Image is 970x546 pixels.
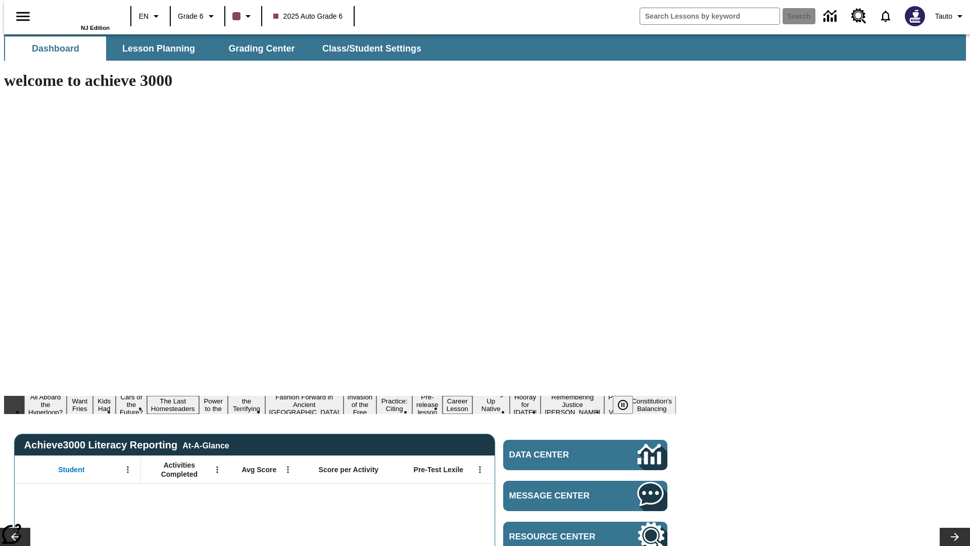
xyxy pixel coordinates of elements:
[322,43,421,55] span: Class/Student Settings
[44,5,110,25] a: Home
[265,392,344,418] button: Slide 8 Fashion Forward in Ancient Rome
[509,450,604,460] span: Data Center
[81,25,110,31] span: NJ Edition
[108,36,209,61] button: Lesson Planning
[210,462,225,477] button: Open Menu
[4,71,676,90] h1: welcome to achieve 3000
[32,43,79,55] span: Dashboard
[940,528,970,546] button: Lesson carousel, Next
[613,396,633,414] button: Pause
[241,465,276,474] span: Avg Score
[845,3,872,30] a: Resource Center, Will open in new tab
[414,465,464,474] span: Pre-Test Lexile
[120,462,135,477] button: Open Menu
[199,388,228,422] button: Slide 6 Solar Power to the People
[412,392,443,418] button: Slide 11 Pre-release lesson
[139,11,149,22] span: EN
[67,381,92,429] button: Slide 2 Do You Want Fries With That?
[273,11,343,22] span: 2025 Auto Grade 6
[24,392,67,418] button: Slide 1 All Aboard the Hyperloop?
[905,6,925,26] img: Avatar
[174,7,221,25] button: Grade: Grade 6, Select a grade
[935,11,952,22] span: Tauto
[58,465,84,474] span: Student
[228,388,265,422] button: Slide 7 Attack of the Terrifying Tomatoes
[8,2,38,31] button: Open side menu
[931,7,970,25] button: Profile/Settings
[627,388,676,422] button: Slide 17 The Constitution's Balancing Act
[319,465,379,474] span: Score per Activity
[178,11,204,22] span: Grade 6
[116,392,147,418] button: Slide 4 Cars of the Future?
[509,532,607,542] span: Resource Center
[872,3,899,29] a: Notifications
[44,4,110,31] div: Home
[899,3,931,29] button: Select a new avatar
[228,43,295,55] span: Grading Center
[134,7,167,25] button: Language: EN, Select a language
[314,36,429,61] button: Class/Student Settings
[147,396,199,414] button: Slide 5 The Last Homesteaders
[280,462,296,477] button: Open Menu
[613,396,643,414] div: Pause
[604,392,627,418] button: Slide 16 Point of View
[472,388,510,422] button: Slide 13 Cooking Up Native Traditions
[817,3,845,30] a: Data Center
[4,34,966,61] div: SubNavbar
[5,36,106,61] button: Dashboard
[503,440,667,470] a: Data Center
[146,461,213,479] span: Activities Completed
[4,36,430,61] div: SubNavbar
[503,481,667,511] a: Message Center
[509,491,607,501] span: Message Center
[472,462,488,477] button: Open Menu
[541,392,604,418] button: Slide 15 Remembering Justice O'Connor
[443,396,472,414] button: Slide 12 Career Lesson
[376,388,412,422] button: Slide 10 Mixed Practice: Citing Evidence
[211,36,312,61] button: Grading Center
[24,439,229,451] span: Achieve3000 Literacy Reporting
[228,7,258,25] button: Class color is dark brown. Change class color
[510,392,541,418] button: Slide 14 Hooray for Constitution Day!
[93,381,116,429] button: Slide 3 Dirty Jobs Kids Had To Do
[344,384,377,425] button: Slide 9 The Invasion of the Free CD
[182,439,229,450] div: At-A-Glance
[640,8,780,24] input: search field
[122,43,195,55] span: Lesson Planning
